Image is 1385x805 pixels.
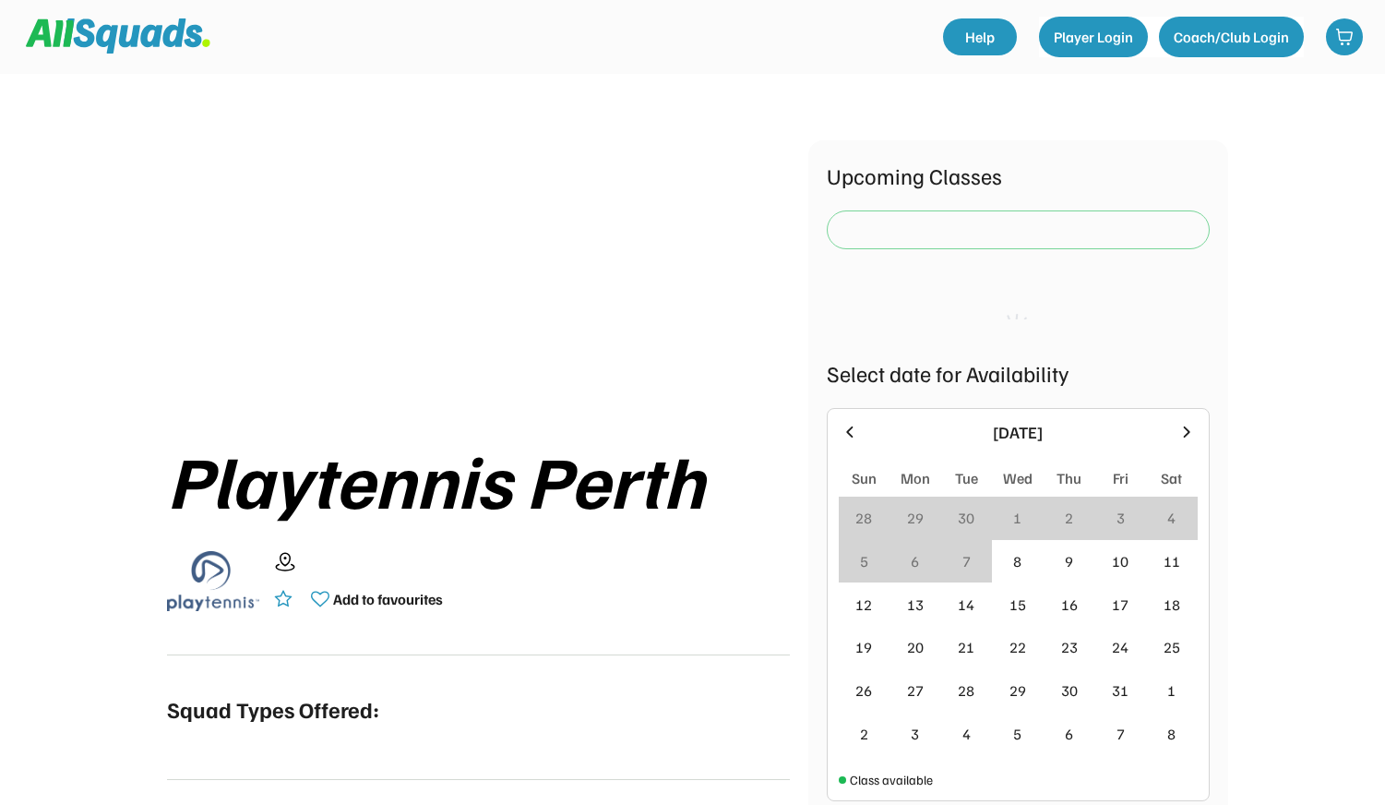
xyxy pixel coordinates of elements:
div: 28 [958,679,974,702]
div: 5 [1013,723,1021,745]
div: 5 [860,550,868,572]
div: 17 [1112,594,1128,616]
img: yH5BAEAAAAALAAAAAABAAEAAAIBRAA7 [224,140,732,416]
div: Class available [850,770,933,789]
div: 2 [1065,507,1073,529]
div: 16 [1061,594,1078,616]
div: Mon [901,467,930,489]
div: 7 [962,550,971,572]
img: Squad%20Logo.svg [26,18,210,54]
div: 20 [907,636,924,658]
div: 6 [911,550,919,572]
div: 2 [860,723,868,745]
button: Coach/Club Login [1159,17,1304,57]
div: 14 [958,594,974,616]
div: 24 [1112,636,1128,658]
div: 26 [855,679,872,702]
div: 10 [1112,550,1128,572]
div: 23 [1061,636,1078,658]
div: 11 [1164,550,1180,572]
div: 3 [911,723,919,745]
div: Upcoming Classes [827,159,1210,192]
div: 18 [1164,594,1180,616]
div: 30 [1061,679,1078,702]
div: 9 [1065,550,1073,572]
div: 13 [907,594,924,616]
div: Sat [1161,467,1182,489]
div: 21 [958,636,974,658]
div: 8 [1013,550,1021,572]
div: 8 [1167,723,1176,745]
div: 7 [1116,723,1125,745]
div: 6 [1065,723,1073,745]
div: 12 [855,594,872,616]
div: 15 [1009,594,1026,616]
div: Playtennis Perth [167,439,790,520]
img: shopping-cart-01%20%281%29.svg [1335,28,1354,46]
div: Sun [852,467,877,489]
div: 4 [962,723,971,745]
div: Squad Types Offered: [167,692,379,726]
button: Player Login [1039,17,1148,57]
div: Select date for Availability [827,356,1210,390]
div: Thu [1057,467,1081,489]
div: 22 [1009,636,1026,658]
div: 4 [1167,507,1176,529]
div: 29 [1009,679,1026,702]
div: 3 [1116,507,1125,529]
a: Help [943,18,1017,55]
div: [DATE] [870,420,1166,445]
div: 28 [855,507,872,529]
div: 31 [1112,679,1128,702]
div: Fri [1113,467,1128,489]
div: 1 [1013,507,1021,529]
div: 19 [855,636,872,658]
div: 25 [1164,636,1180,658]
div: 1 [1167,679,1176,702]
div: Add to favourites [333,588,443,610]
div: Wed [1003,467,1033,489]
div: 29 [907,507,924,529]
img: playtennis%20blue%20logo%201.png [167,535,259,627]
div: 30 [958,507,974,529]
div: 27 [907,679,924,702]
div: Tue [955,467,978,489]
